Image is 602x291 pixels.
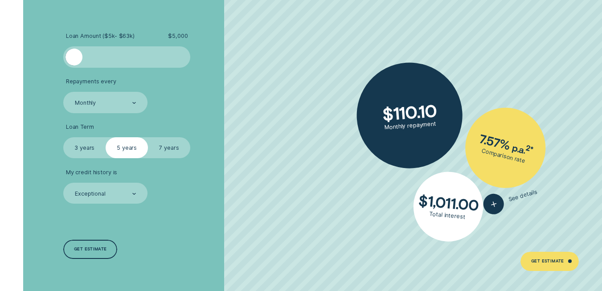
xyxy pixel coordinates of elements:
label: 5 years [106,137,148,158]
span: My credit history is [66,169,117,176]
a: Get estimate [63,240,117,259]
button: See details [481,182,540,217]
span: $ 5,000 [168,33,188,40]
div: Exceptional [75,190,106,197]
span: See details [508,189,538,203]
a: Get Estimate [520,252,578,271]
span: Loan Term [66,123,94,131]
label: 7 years [148,137,190,158]
span: Loan Amount ( $5k - $63k ) [66,33,135,40]
span: Repayments every [66,78,116,85]
label: 3 years [63,137,106,158]
div: Monthly [75,99,96,107]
